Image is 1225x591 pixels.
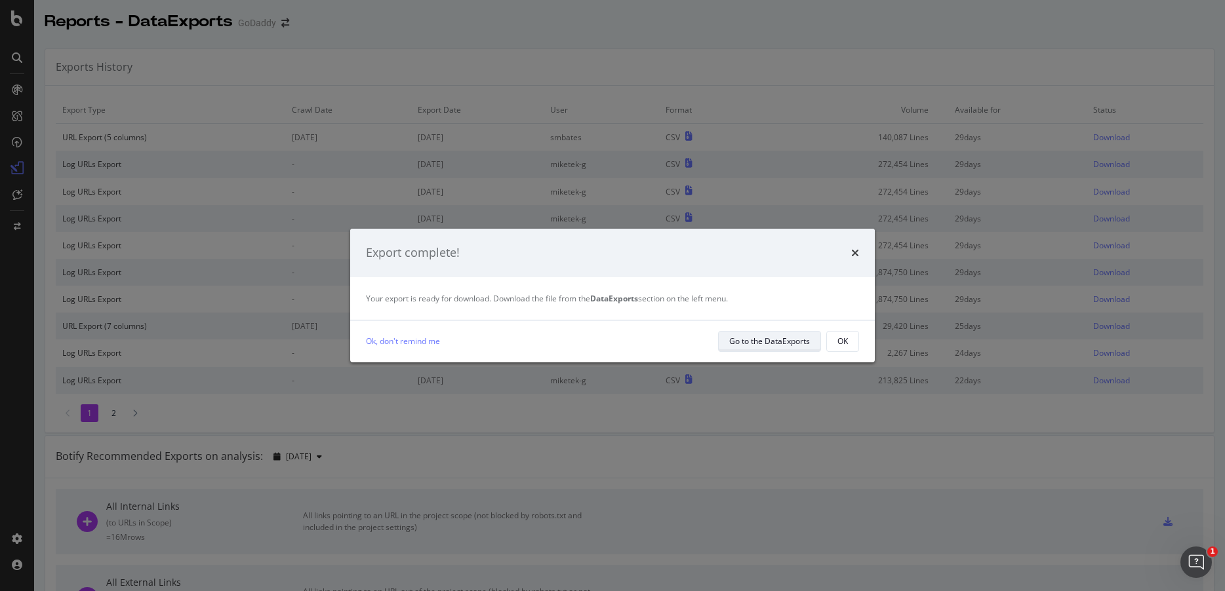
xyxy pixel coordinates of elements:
[837,335,848,347] div: OK
[350,229,875,362] div: modal
[366,334,440,348] a: Ok, don't remind me
[590,293,728,304] span: section on the left menu.
[1207,546,1218,557] span: 1
[729,335,810,347] div: Go to the DataExports
[1180,546,1212,578] iframe: Intercom live chat
[851,244,859,261] div: times
[366,293,859,304] div: Your export is ready for download. Download the file from the
[590,293,638,304] strong: DataExports
[366,244,460,261] div: Export complete!
[718,331,821,352] button: Go to the DataExports
[826,331,859,352] button: OK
